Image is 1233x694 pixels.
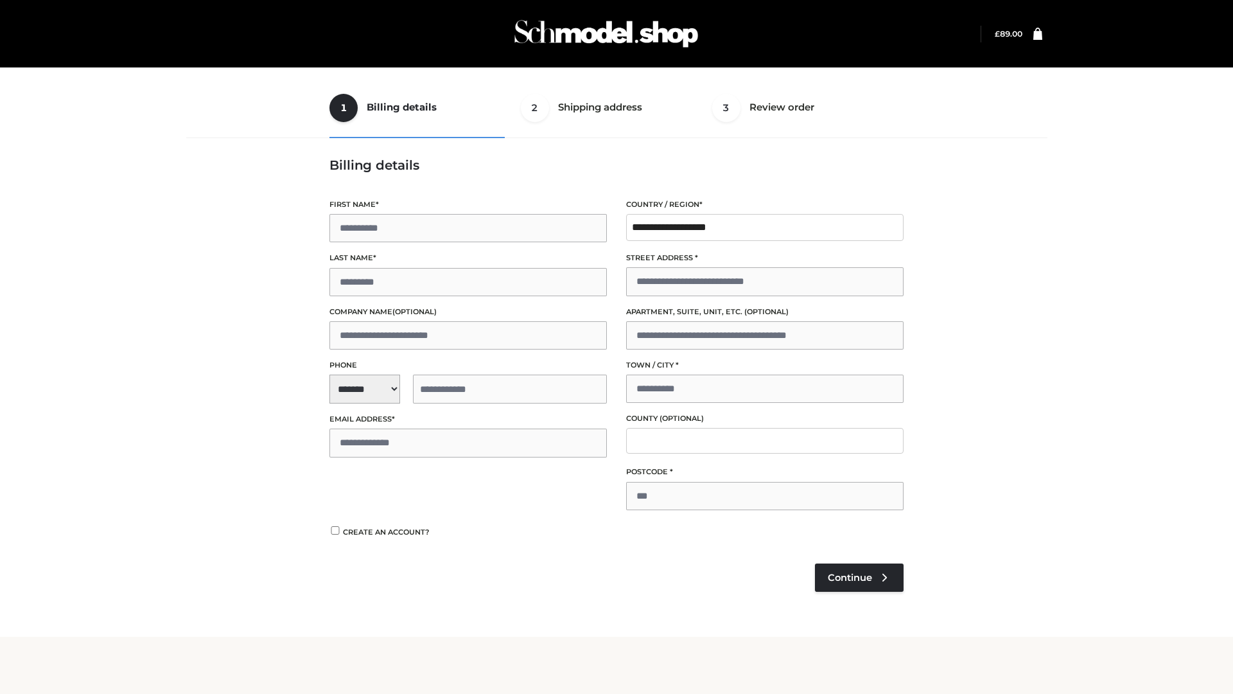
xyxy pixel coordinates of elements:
[329,157,904,173] h3: Billing details
[329,359,607,371] label: Phone
[744,307,789,316] span: (optional)
[329,199,607,211] label: First name
[626,252,904,264] label: Street address
[660,414,704,423] span: (optional)
[995,29,1000,39] span: £
[626,199,904,211] label: Country / Region
[329,413,607,425] label: Email address
[626,306,904,318] label: Apartment, suite, unit, etc.
[392,307,437,316] span: (optional)
[626,359,904,371] label: Town / City
[995,29,1022,39] bdi: 89.00
[329,306,607,318] label: Company name
[626,466,904,478] label: Postcode
[995,29,1022,39] a: £89.00
[815,564,904,592] a: Continue
[510,8,703,59] img: Schmodel Admin 964
[329,252,607,264] label: Last name
[343,528,430,537] span: Create an account?
[329,526,341,535] input: Create an account?
[626,413,904,425] label: County
[828,572,872,583] span: Continue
